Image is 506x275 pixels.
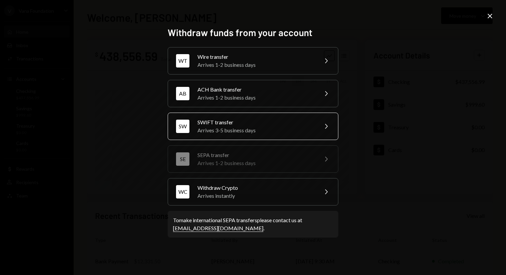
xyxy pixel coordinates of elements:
div: SE [176,152,189,166]
button: WTWire transferArrives 1-2 business days [168,47,338,75]
div: Arrives 3-5 business days [197,126,314,134]
button: WCWithdraw CryptoArrives instantly [168,178,338,205]
div: To make international SEPA transfers please contact us at . [173,216,333,232]
div: WC [176,185,189,198]
div: Arrives 1-2 business days [197,94,314,102]
div: SEPA transfer [197,151,314,159]
button: SESEPA transferArrives 1-2 business days [168,145,338,173]
div: WT [176,54,189,67]
div: ACH Bank transfer [197,86,314,94]
div: Arrives instantly [197,192,314,200]
button: ABACH Bank transferArrives 1-2 business days [168,80,338,107]
h2: Withdraw funds from your account [168,26,338,39]
div: Arrives 1-2 business days [197,159,314,167]
button: SWSWIFT transferArrives 3-5 business days [168,113,338,140]
div: SW [176,120,189,133]
a: [EMAIL_ADDRESS][DOMAIN_NAME] [173,225,263,232]
div: AB [176,87,189,100]
div: Wire transfer [197,53,314,61]
div: SWIFT transfer [197,118,314,126]
div: Arrives 1-2 business days [197,61,314,69]
div: Withdraw Crypto [197,184,314,192]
